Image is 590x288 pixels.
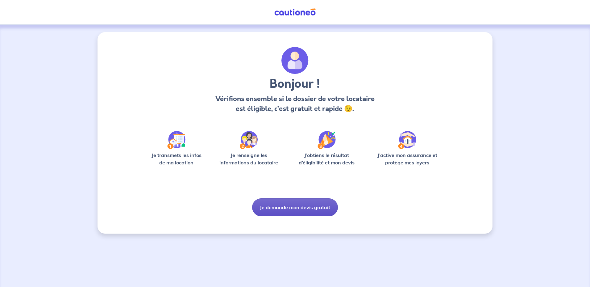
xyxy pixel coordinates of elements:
h3: Bonjour ! [214,77,376,91]
img: /static/f3e743aab9439237c3e2196e4328bba9/Step-3.svg [318,131,336,149]
p: Vérifions ensemble si le dossier de votre locataire est éligible, c’est gratuit et rapide 😉. [214,94,376,114]
p: J’active mon assurance et protège mes loyers [371,151,443,166]
img: Cautioneo [272,8,318,16]
img: archivate [281,47,309,74]
img: /static/90a569abe86eec82015bcaae536bd8e6/Step-1.svg [167,131,185,149]
img: /static/bfff1cf634d835d9112899e6a3df1a5d/Step-4.svg [398,131,416,149]
p: J’obtiens le résultat d’éligibilité et mon devis [292,151,362,166]
img: /static/c0a346edaed446bb123850d2d04ad552/Step-2.svg [240,131,258,149]
button: Je demande mon devis gratuit [252,198,338,216]
p: Je transmets les infos de ma location [147,151,206,166]
p: Je renseigne les informations du locataire [216,151,282,166]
